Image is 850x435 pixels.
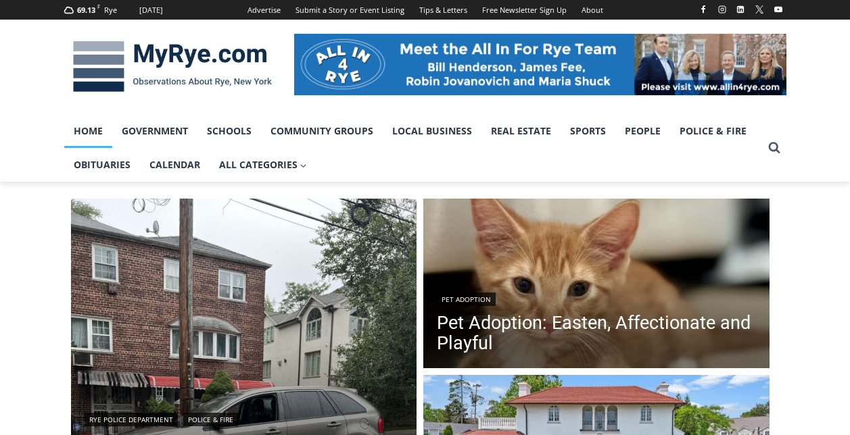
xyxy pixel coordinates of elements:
a: Read More Pet Adoption: Easten, Affectionate and Playful [423,199,770,372]
a: People [615,114,670,148]
a: Rye Police Department [85,413,178,426]
a: Instagram [714,1,730,18]
a: Calendar [140,148,210,182]
img: All in for Rye [294,34,786,95]
a: Home [64,114,112,148]
span: 69.13 [77,5,95,15]
a: Government [112,114,197,148]
a: Local Business [383,114,481,148]
a: Schools [197,114,261,148]
a: Police & Fire [670,114,756,148]
a: Sports [561,114,615,148]
span: F [97,3,100,10]
div: [DATE] [139,4,163,16]
nav: Primary Navigation [64,114,762,182]
a: X [751,1,768,18]
a: All Categories [210,148,316,182]
div: Rye [104,4,117,16]
a: Real Estate [481,114,561,148]
a: Community Groups [261,114,383,148]
img: [PHOTO: Easten] [423,199,770,372]
button: View Search Form [762,136,786,160]
a: Police & Fire [183,413,238,426]
a: Facebook [695,1,711,18]
span: All Categories [219,157,307,172]
a: Linkedin [732,1,749,18]
a: Pet Adoption [437,292,496,306]
a: Pet Adoption: Easten, Affectionate and Playful [437,313,756,353]
a: Obituaries [64,148,140,182]
img: MyRye.com [64,32,281,102]
div: | [85,410,404,426]
a: YouTube [770,1,786,18]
